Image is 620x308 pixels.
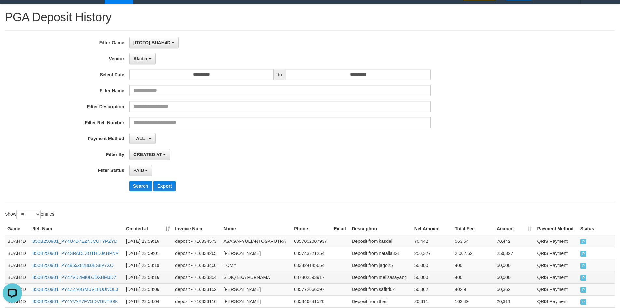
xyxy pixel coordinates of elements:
[580,263,587,269] span: PAID
[291,271,331,283] td: 087802593917
[172,271,221,283] td: deposit - 710333354
[534,283,577,295] td: QRIS Payment
[3,3,22,22] button: Open LiveChat chat widget
[452,247,494,259] td: 2,002.62
[349,283,412,295] td: Deposit from safitri02
[349,235,412,247] td: Deposit from kasdei
[5,210,54,219] label: Show entries
[291,247,331,259] td: 085743321254
[133,40,171,45] span: [ITOTO] BUAH4D
[172,223,221,235] th: Invoice Num
[580,239,587,244] span: PAID
[30,223,123,235] th: Ref. Num
[123,283,172,295] td: [DATE] 23:58:06
[221,235,291,247] td: ASAGAFYULIANTOSAPUTRA
[578,223,615,235] th: Status
[494,223,535,235] th: Amount: activate to sort column ascending
[494,271,535,283] td: 50,000
[32,263,114,268] a: B50B250901_PY4955Z82860ES8V7XO
[412,295,452,307] td: 20,311
[349,295,412,307] td: Deposit from thaii
[129,133,156,144] button: - ALL -
[133,168,144,173] span: PAID
[452,295,494,307] td: 162.49
[5,223,30,235] th: Game
[133,56,147,61] span: Aladin
[494,283,535,295] td: 50,362
[452,259,494,271] td: 400
[5,11,615,24] h1: PGA Deposit History
[534,223,577,235] th: Payment Method
[123,295,172,307] td: [DATE] 23:58:04
[412,247,452,259] td: 250,327
[123,247,172,259] td: [DATE] 23:59:01
[412,223,452,235] th: Net Amount
[494,259,535,271] td: 50,000
[494,235,535,247] td: 70,442
[221,259,291,271] td: TOMY
[349,271,412,283] td: Deposit from melisasayang
[32,275,116,280] a: B50B250901_PY47VD2MI0LCDXHMJD7
[172,259,221,271] td: deposit - 710333406
[172,283,221,295] td: deposit - 710333152
[291,283,331,295] td: 085772066097
[32,287,118,292] a: B50B250901_PY4ZZA6GMUV18UUNOL3
[534,271,577,283] td: QRIS Payment
[129,165,152,176] button: PAID
[452,271,494,283] td: 400
[580,275,587,281] span: PAID
[133,136,148,141] span: - ALL -
[274,69,286,80] span: to
[123,223,172,235] th: Created at: activate to sort column ascending
[153,181,175,191] button: Export
[129,181,152,191] button: Search
[172,235,221,247] td: deposit - 710334573
[580,287,587,293] span: PAID
[534,247,577,259] td: QRIS Payment
[172,247,221,259] td: deposit - 710334265
[291,259,331,271] td: 083824145654
[534,259,577,271] td: QRIS Payment
[291,295,331,307] td: 085846841520
[123,235,172,247] td: [DATE] 23:59:16
[534,295,577,307] td: QRIS Payment
[32,239,117,244] a: B50B250901_PY4U4D7EZNJCUTYPZYD
[16,210,41,219] select: Showentries
[221,223,291,235] th: Name
[129,37,179,48] button: [ITOTO] BUAH4D
[5,235,30,247] td: BUAH4D
[5,259,30,271] td: BUAH4D
[32,299,118,304] a: B50B250901_PY4YVAX7FVGDVGNTS9K
[123,259,172,271] td: [DATE] 23:58:19
[221,247,291,259] td: [PERSON_NAME]
[291,235,331,247] td: 0857002007937
[221,283,291,295] td: [PERSON_NAME]
[5,247,30,259] td: BUAH4D
[580,299,587,305] span: PAID
[133,152,162,157] span: CREATED AT
[412,235,452,247] td: 70,442
[221,295,291,307] td: [PERSON_NAME]
[580,251,587,257] span: PAID
[291,223,331,235] th: Phone
[349,247,412,259] td: Deposit from natalia321
[349,259,412,271] td: Deposit from jago25
[5,271,30,283] td: BUAH4D
[32,251,118,256] a: B50B250901_PY4SRADLZQTHDJKHPNV
[123,271,172,283] td: [DATE] 23:58:16
[452,223,494,235] th: Total Fee
[221,271,291,283] td: SIDIQ EKA PURNAMA
[129,53,156,64] button: Aladin
[412,271,452,283] td: 50,000
[534,235,577,247] td: QRIS Payment
[412,283,452,295] td: 50,362
[129,149,170,160] button: CREATED AT
[494,247,535,259] td: 250,327
[172,295,221,307] td: deposit - 710333116
[452,283,494,295] td: 402.9
[452,235,494,247] td: 563.54
[349,223,412,235] th: Description
[331,223,349,235] th: Email
[412,259,452,271] td: 50,000
[494,295,535,307] td: 20,311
